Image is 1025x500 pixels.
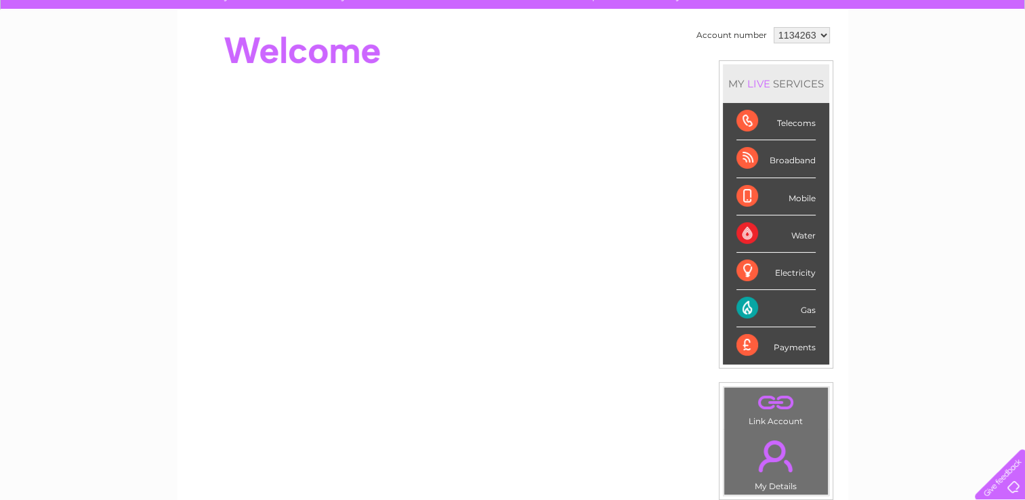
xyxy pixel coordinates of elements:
a: Telecoms [858,58,899,68]
a: 0333 014 3131 [770,7,863,24]
a: Blog [907,58,927,68]
a: . [728,391,824,415]
div: Broadband [736,140,816,178]
div: MY SERVICES [723,64,829,103]
div: Payments [736,327,816,364]
div: Gas [736,290,816,327]
div: Water [736,215,816,253]
div: Clear Business is a trading name of Verastar Limited (registered in [GEOGRAPHIC_DATA] No. 3667643... [193,7,833,66]
div: LIVE [745,77,773,90]
a: . [728,432,824,480]
a: Energy [820,58,850,68]
div: Mobile [736,178,816,215]
a: Contact [935,58,968,68]
div: Telecoms [736,103,816,140]
a: Log out [980,58,1012,68]
div: Electricity [736,253,816,290]
td: Link Account [724,387,829,430]
td: Account number [693,24,770,47]
img: logo.png [36,35,105,77]
a: Water [787,58,812,68]
td: My Details [724,429,829,495]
